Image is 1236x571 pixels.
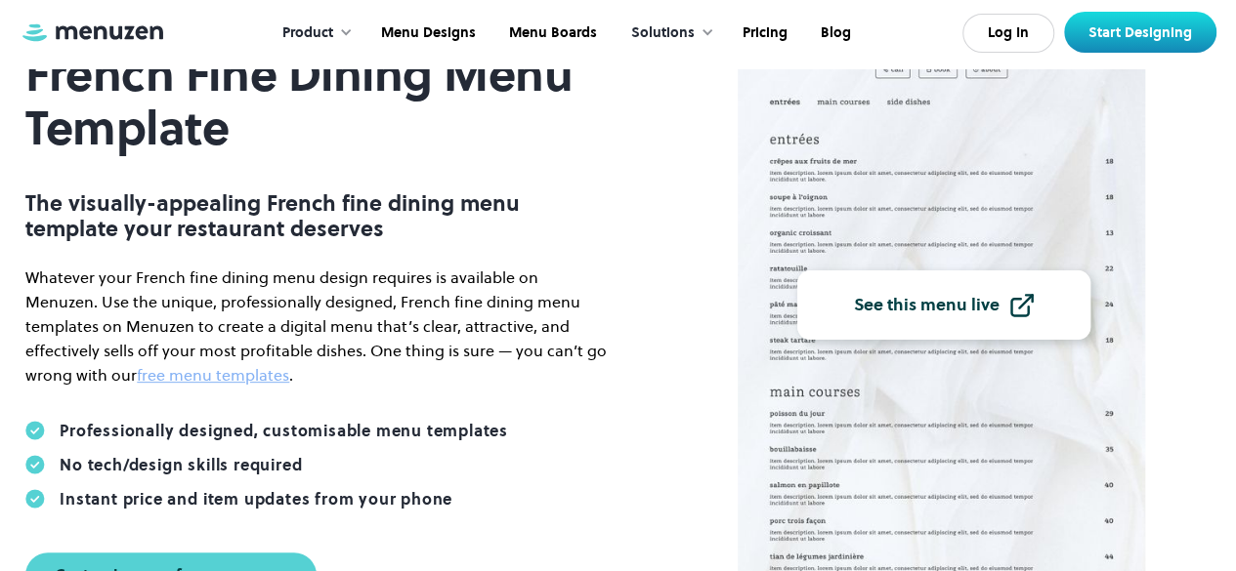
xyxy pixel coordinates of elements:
a: See this menu live [797,270,1090,340]
a: Blog [802,3,866,63]
div: No tech/design skills required [60,455,302,474]
div: Professionally designed, customisable menu templates [60,421,508,440]
a: free menu templates [137,364,289,386]
a: Log In [962,14,1054,53]
a: Menu Boards [490,3,612,63]
p: Whatever your French fine dining menu design requires is available on Menuzen. Use the unique, pr... [25,265,612,387]
div: Instant price and item updates from your phone [60,489,452,509]
div: Product [282,22,333,44]
a: Menu Designs [362,3,490,63]
div: Product [263,3,362,63]
a: Pricing [724,3,802,63]
h1: French Fine Dining Menu Template [25,48,612,155]
div: See this menu live [854,296,1000,313]
div: Solutions [631,22,695,44]
div: Solutions [612,3,724,63]
p: The visually-appealing French fine dining menu template your restaurant deserves [25,190,612,242]
a: Start Designing [1064,12,1216,53]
